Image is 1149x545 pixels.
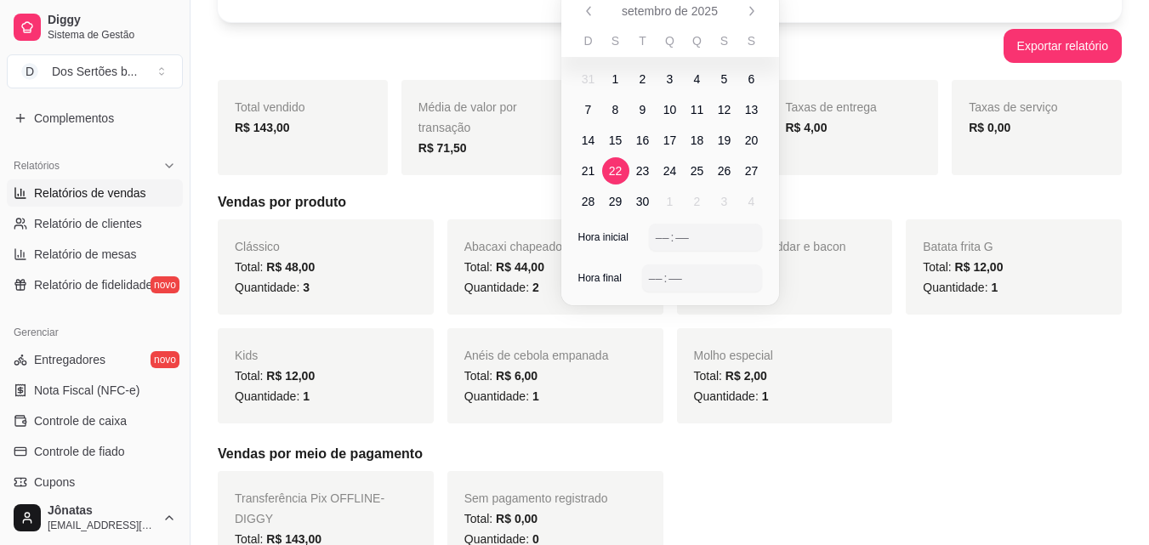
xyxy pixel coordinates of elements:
span: Quantidade: [923,281,998,294]
span: sábado, 13 de setembro de 2025 [738,96,765,123]
span: terça-feira, 30 de setembro de 2025 [629,188,657,215]
span: Relatório de mesas [34,246,137,263]
div: hora, [647,270,664,287]
span: 31 [582,71,595,88]
span: segunda-feira, 22 de setembro de 2025 selecionado [602,157,629,185]
span: Quantidade: [235,389,310,403]
span: Total: [464,512,538,525]
div: Gerenciar [7,319,183,346]
span: Taxas de entrega [785,100,876,114]
span: [EMAIL_ADDRESS][DOMAIN_NAME] [48,519,156,532]
span: Anéis de cebola empanada [464,349,609,362]
span: quinta-feira, 25 de setembro de 2025 [684,157,711,185]
span: Hoje, domingo, 28 de setembro de 2025 [575,188,602,215]
span: 2 [694,193,701,210]
span: 1 [762,389,769,403]
span: Transferência Pix OFFLINE - DIGGY [235,491,384,525]
div: Dos Sertões b ... [52,63,137,80]
span: 13 [745,101,759,118]
span: D [583,32,592,49]
span: 9 [640,101,646,118]
span: quarta-feira, 17 de setembro de 2025 [657,127,684,154]
span: 8 [612,101,619,118]
span: 2 [640,71,646,88]
span: 12 [718,101,731,118]
span: Taxas de serviço [969,100,1057,114]
span: 30 [636,193,650,210]
span: 11 [691,101,704,118]
span: 29 [609,193,623,210]
span: Molho especial [694,349,773,362]
span: 27 [745,162,759,179]
span: 15 [609,132,623,149]
span: Complementos [34,110,114,127]
span: 14 [582,132,595,149]
span: 3 [303,281,310,294]
span: setembro de 2025 [622,3,718,20]
span: sábado, 4 de outubro de 2025 [738,188,765,215]
span: Kids [235,349,258,362]
span: sexta-feira, 5 de setembro de 2025 [711,65,738,93]
span: 23 [636,162,650,179]
span: Total: [235,260,315,274]
span: 28 [582,193,595,210]
span: Quantidade: [235,281,310,294]
span: sábado, 6 de setembro de 2025 [738,65,765,93]
strong: R$ 4,00 [785,121,827,134]
span: Total: [923,260,1003,274]
span: R$ 44,00 [496,260,544,274]
div: hora, [654,229,671,246]
span: Abacaxi chapeado [464,240,562,253]
span: 21 [582,162,595,179]
span: Q [692,32,702,49]
span: domingo, 7 de setembro de 2025 [575,96,602,123]
span: 1 [667,193,674,210]
span: quarta-feira, 24 de setembro de 2025 [657,157,684,185]
span: terça-feira, 2 de setembro de 2025 [629,65,657,93]
span: S [748,32,755,49]
span: 16 [636,132,650,149]
div: : [662,270,668,287]
span: 17 [663,132,677,149]
span: 22 [609,162,623,179]
span: Entregadores [34,351,105,368]
strong: R$ 0,00 [969,121,1010,134]
span: sábado, 27 de setembro de 2025 [738,157,765,185]
span: R$ 12,00 [955,260,1004,274]
span: Batata frita G [923,240,993,253]
span: domingo, 31 de agosto de 2025 [575,65,602,93]
span: segunda-feira, 8 de setembro de 2025 [602,96,629,123]
span: Diggy [48,13,176,28]
strong: R$ 143,00 [235,121,290,134]
span: sexta-feira, 19 de setembro de 2025 [711,127,738,154]
span: terça-feira, 16 de setembro de 2025 [629,127,657,154]
span: 4 [694,71,701,88]
span: sexta-feira, 3 de outubro de 2025 [711,188,738,215]
span: Relatórios [14,159,60,173]
span: Jônatas [48,503,156,519]
span: Média de valor por transação [418,100,517,134]
span: 5 [721,71,728,88]
span: 1 [303,389,310,403]
span: 4 [748,193,755,210]
span: Q [665,32,674,49]
span: 18 [691,132,704,149]
span: Controle de fiado [34,443,125,460]
span: quarta-feira, 3 de setembro de 2025 [657,65,684,93]
span: segunda-feira, 15 de setembro de 2025 [602,127,629,154]
span: quinta-feira, 4 de setembro de 2025 [684,65,711,93]
span: R$ 2,00 [725,369,767,383]
span: 7 [585,101,592,118]
span: Relatório de clientes [34,215,142,232]
div: minuto, [667,270,684,287]
span: Total vendido [235,100,305,114]
span: Hora inicial [578,230,629,244]
span: quarta-feira, 10 de setembro de 2025 [657,96,684,123]
div: : [668,229,675,246]
h5: Vendas por produto [218,192,1122,213]
span: Total: [694,369,767,383]
span: S [611,32,619,49]
span: sexta-feira, 12 de setembro de 2025 [711,96,738,123]
span: Relatório de fidelidade [34,276,152,293]
span: 1 [532,389,539,403]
